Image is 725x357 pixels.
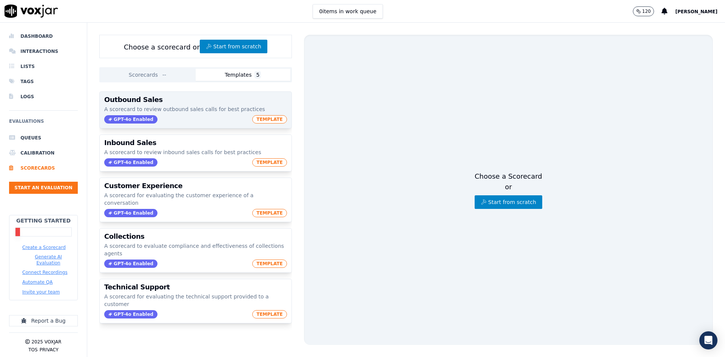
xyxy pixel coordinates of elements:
[252,158,287,167] span: TEMPLATE
[9,315,78,326] button: Report a Bug
[9,117,78,130] h6: Evaluations
[9,59,78,74] a: Lists
[104,310,157,318] span: GPT-4o Enabled
[9,130,78,145] a: Queues
[255,71,261,79] span: 5
[9,145,78,161] a: Calibration
[104,209,157,217] span: GPT-4o Enabled
[28,347,37,353] button: TOS
[104,96,287,103] h3: Outbound Sales
[22,289,60,295] button: Invite your team
[9,44,78,59] a: Interactions
[104,260,157,268] span: GPT-4o Enabled
[104,192,287,207] p: A scorecard for evaluating the customer experience of a conversation
[642,8,651,14] p: 120
[252,260,287,268] span: TEMPLATE
[101,69,196,81] button: Scorecards
[99,35,292,58] div: Choose a scorecard or
[633,6,654,16] button: 120
[104,182,287,189] h3: Customer Experience
[22,279,52,285] button: Automate QA
[475,171,542,209] div: Choose a Scorecard or
[22,244,66,250] button: Create a Scorecard
[22,269,68,275] button: Connect Recordings
[9,182,78,194] button: Start an Evaluation
[313,4,383,19] button: 0items in work queue
[675,7,725,16] button: [PERSON_NAME]
[252,310,287,318] span: TEMPLATE
[104,139,287,146] h3: Inbound Sales
[22,254,74,266] button: Generate AI Evaluation
[200,40,267,53] button: Start from scratch
[104,284,287,291] h3: Technical Support
[633,6,662,16] button: 120
[475,195,542,209] button: Start from scratch
[104,148,287,156] p: A scorecard to review inbound sales calls for best practices
[104,242,287,257] p: A scorecard to evaluate compliance and effectiveness of collections agents
[104,233,287,240] h3: Collections
[196,69,290,81] button: Templates
[104,115,157,124] span: GPT-4o Enabled
[104,105,287,113] p: A scorecard to review outbound sales calls for best practices
[9,161,78,176] a: Scorecards
[161,71,168,79] span: --
[5,5,58,18] img: voxjar logo
[31,339,61,345] p: 2025 Voxjar
[16,217,71,224] h2: Getting Started
[252,115,287,124] span: TEMPLATE
[675,9,717,14] span: [PERSON_NAME]
[699,331,717,349] div: Open Intercom Messenger
[9,29,78,44] a: Dashboard
[104,158,157,167] span: GPT-4o Enabled
[9,89,78,104] a: Logs
[9,74,78,89] a: Tags
[40,347,59,353] button: Privacy
[252,209,287,217] span: TEMPLATE
[104,293,287,308] p: A scorecard for evaluating the technical support provided to a customer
